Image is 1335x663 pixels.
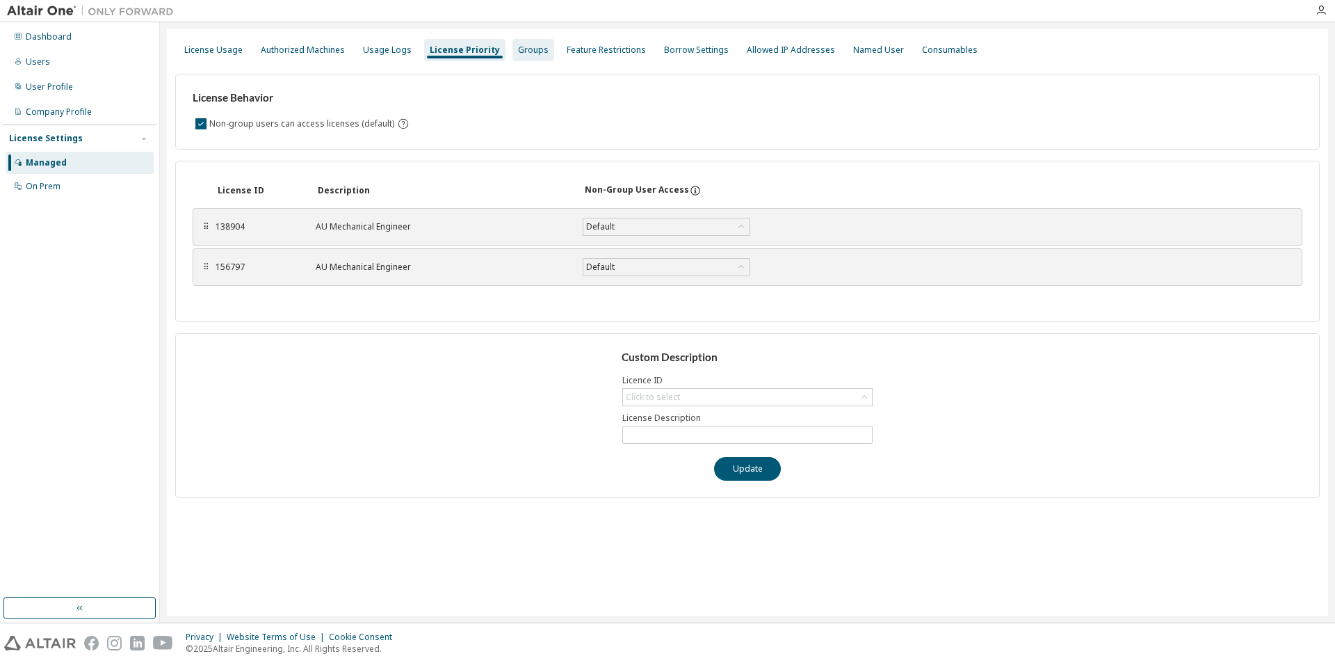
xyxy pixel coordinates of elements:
[853,45,904,56] div: Named User
[26,56,50,67] div: Users
[218,185,301,196] div: License ID
[318,185,568,196] div: Description
[202,262,210,273] div: ⠿
[623,389,872,406] div: Click to select
[209,115,397,132] label: Non-group users can access licenses (default)
[316,221,566,232] div: AU Mechanical Engineer
[9,133,83,144] div: License Settings
[747,45,835,56] div: Allowed IP Addresses
[583,259,749,275] div: Default
[584,259,617,275] div: Default
[84,636,99,650] img: facebook.svg
[186,643,400,655] p: © 2025 Altair Engineering, Inc. All Rights Reserved.
[4,636,76,650] img: altair_logo.svg
[26,181,60,192] div: On Prem
[216,262,299,273] div: 156797
[107,636,122,650] img: instagram.svg
[622,413,873,424] label: License Description
[664,45,729,56] div: Borrow Settings
[583,218,749,235] div: Default
[397,118,410,130] svg: By default any user not assigned to any group can access any license. Turn this setting off to di...
[585,184,689,197] div: Non-Group User Access
[622,351,874,365] h3: Custom Description
[153,636,173,650] img: youtube.svg
[26,106,92,118] div: Company Profile
[567,45,646,56] div: Feature Restrictions
[202,221,210,232] div: ⠿
[584,219,617,234] div: Default
[216,221,299,232] div: 138904
[193,91,407,105] h3: License Behavior
[714,457,781,481] button: Update
[922,45,978,56] div: Consumables
[518,45,549,56] div: Groups
[622,375,873,386] label: Licence ID
[184,45,243,56] div: License Usage
[26,31,72,42] div: Dashboard
[186,632,227,643] div: Privacy
[261,45,345,56] div: Authorized Machines
[7,4,181,18] img: Altair One
[430,45,500,56] div: License Priority
[227,632,329,643] div: Website Terms of Use
[130,636,145,650] img: linkedin.svg
[363,45,412,56] div: Usage Logs
[26,81,73,93] div: User Profile
[329,632,400,643] div: Cookie Consent
[316,262,566,273] div: AU Mechanical Engineer
[626,392,680,403] div: Click to select
[26,157,67,168] div: Managed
